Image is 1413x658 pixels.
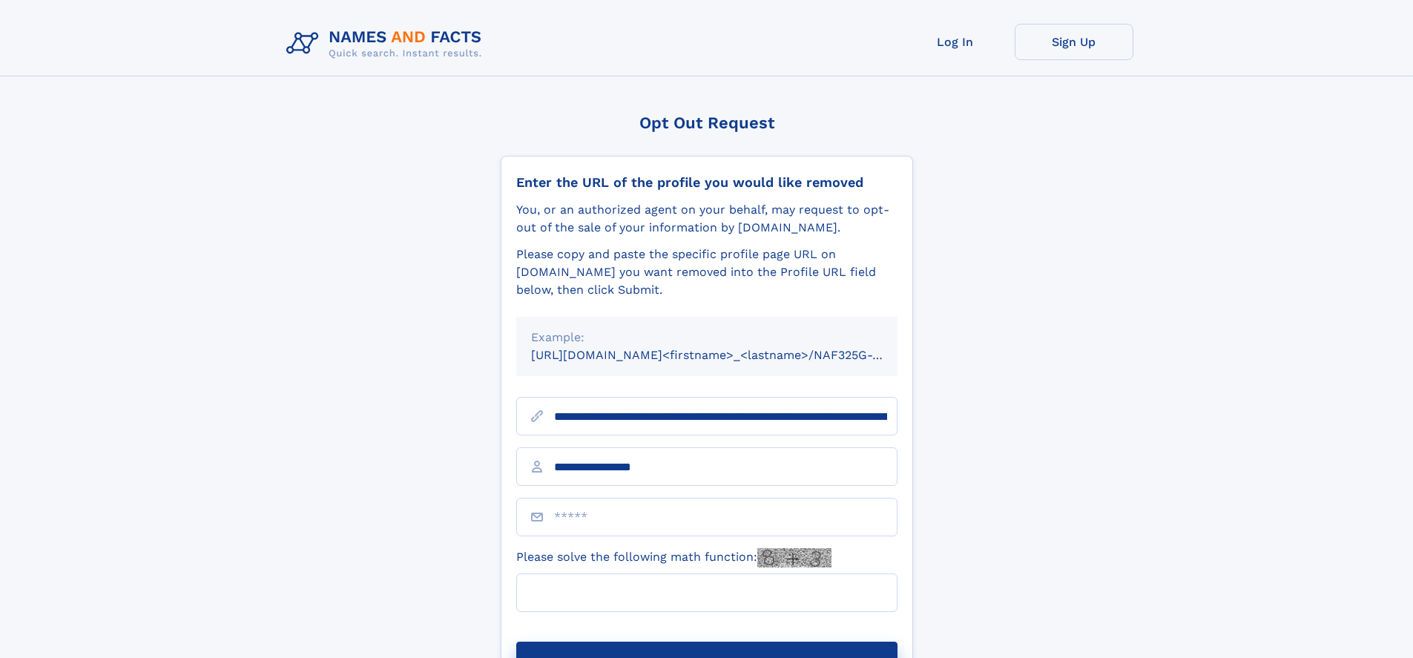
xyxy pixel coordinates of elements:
a: Sign Up [1015,24,1133,60]
img: Logo Names and Facts [280,24,494,64]
small: [URL][DOMAIN_NAME]<firstname>_<lastname>/NAF325G-xxxxxxxx [531,348,926,362]
div: Enter the URL of the profile you would like removed [516,174,897,191]
div: You, or an authorized agent on your behalf, may request to opt-out of the sale of your informatio... [516,201,897,237]
div: Example: [531,329,883,346]
div: Please copy and paste the specific profile page URL on [DOMAIN_NAME] you want removed into the Pr... [516,246,897,299]
a: Log In [896,24,1015,60]
label: Please solve the following math function: [516,548,831,567]
div: Opt Out Request [501,113,913,132]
